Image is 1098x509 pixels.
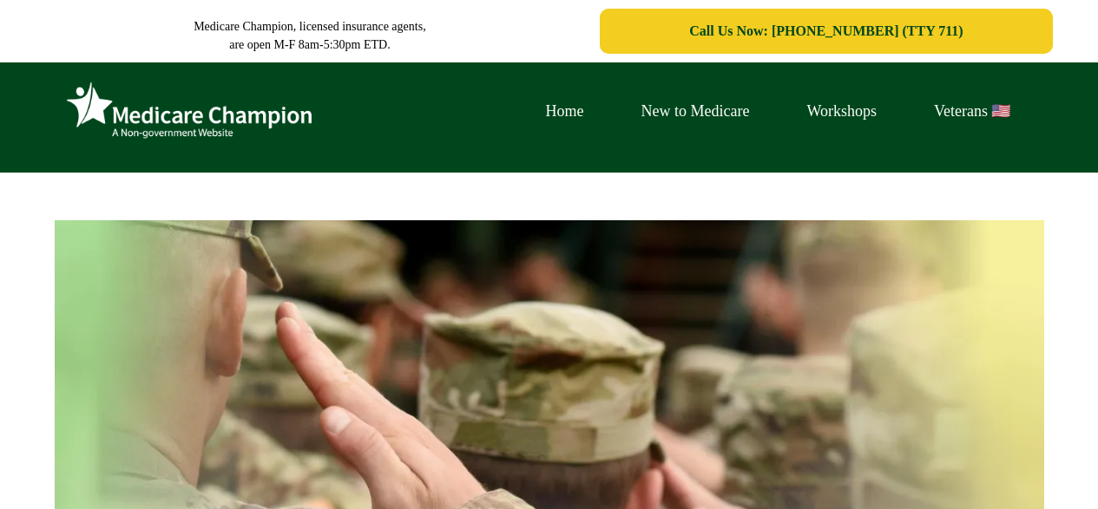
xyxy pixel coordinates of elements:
a: Workshops [778,98,905,125]
img: Brand Logo [59,75,319,147]
span: Call Us Now: [PHONE_NUMBER] (TTY 711) [689,23,963,39]
a: Call Us Now: 1-833-823-1990 (TTY 711) [600,9,1052,54]
a: Veterans 🇺🇸 [905,98,1039,125]
p: Medicare Champion, licensed insurance agents, [46,17,575,36]
a: Home [517,98,613,125]
p: are open M-F 8am-5:30pm ETD. [46,36,575,54]
a: New to Medicare [613,98,779,125]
